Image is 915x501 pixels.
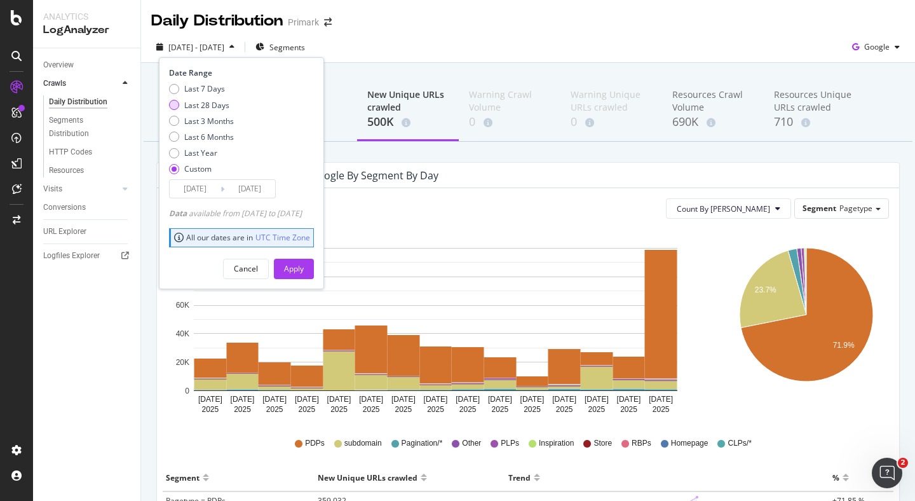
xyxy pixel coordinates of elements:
div: HTTP Codes [49,146,92,159]
div: Cancel [234,263,258,274]
text: 2025 [653,405,670,414]
div: Daily Distribution [49,95,107,109]
div: Last 28 Days [169,100,234,111]
div: All our dates are in [174,232,310,243]
div: available from [DATE] to [DATE] [169,208,302,219]
text: 71.9% [832,341,854,350]
div: Last Year [184,148,217,158]
div: Custom [184,163,212,174]
a: UTC Time Zone [255,232,310,243]
span: Google [864,41,890,52]
div: New Unique URLs crawled [367,88,449,114]
div: Conversions [43,201,86,214]
text: 40K [176,329,189,338]
iframe: Intercom live chat [872,458,902,488]
text: [DATE] [617,395,641,404]
text: 2025 [459,405,477,414]
svg: A chart. [723,229,890,420]
text: [DATE] [488,395,512,404]
div: Resources Crawl Volume [672,88,754,114]
text: 2025 [330,405,348,414]
text: [DATE] [649,395,673,404]
span: Data [169,208,189,219]
div: Resources [49,164,84,177]
text: 2025 [395,405,412,414]
a: Resources [49,164,132,177]
a: Segments Distribution [49,114,132,141]
div: Custom [169,163,234,174]
text: 20K [176,358,189,367]
span: Segment [803,203,836,214]
button: Count By [PERSON_NAME] [666,198,791,219]
div: Resources Unique URLs crawled [774,88,855,114]
div: Primark [288,16,319,29]
text: 2025 [266,405,283,414]
text: 2025 [298,405,315,414]
div: % [832,467,839,488]
button: Cancel [223,259,269,279]
text: [DATE] [198,395,222,404]
svg: A chart. [167,229,704,420]
div: Visits [43,182,62,196]
text: [DATE] [327,395,351,404]
text: [DATE] [520,395,545,404]
div: Last Year [169,148,234,158]
a: Overview [43,58,132,72]
div: Last 28 Days [184,100,229,111]
div: Warning Unique URLs crawled [571,88,652,114]
div: Trend [508,467,531,488]
div: Crawls [43,77,66,90]
span: Other [462,438,481,449]
div: 500K [367,114,449,130]
span: Count By Day [677,203,770,214]
span: RBPs [632,438,651,449]
text: [DATE] [585,395,609,404]
span: Homepage [671,438,708,449]
div: Last 7 Days [169,83,234,94]
div: Daily Distribution [151,10,283,32]
button: Segments [250,37,310,57]
a: URL Explorer [43,225,132,238]
text: [DATE] [391,395,416,404]
text: 2025 [234,405,251,414]
div: Analytics [43,10,130,23]
input: Start Date [170,180,220,198]
div: Date Range [169,67,311,78]
span: CLPs/* [728,438,751,449]
text: [DATE] [359,395,383,404]
a: Crawls [43,77,119,90]
div: 0 [469,114,550,130]
span: Pagetype [839,203,872,214]
text: 2025 [363,405,380,414]
div: 690K [672,114,754,130]
div: Overview [43,58,74,72]
text: 2025 [620,405,637,414]
span: Store [593,438,612,449]
div: Last 3 Months [184,116,234,127]
a: Visits [43,182,119,196]
text: 23.7% [754,285,776,294]
a: Logfiles Explorer [43,249,132,263]
span: Segments [269,42,305,53]
text: 2025 [524,405,541,414]
text: 2025 [201,405,219,414]
text: [DATE] [295,395,319,404]
button: Apply [274,259,314,279]
span: subdomain [344,438,382,449]
div: URL Explorer [43,225,86,238]
div: Last 6 Months [169,132,234,142]
div: Last 3 Months [169,116,234,127]
text: [DATE] [262,395,287,404]
input: End Date [224,180,275,198]
button: [DATE] - [DATE] [151,37,240,57]
div: Last 6 Months [184,132,234,142]
text: 2025 [427,405,444,414]
div: Warning Crawl Volume [469,88,550,114]
span: [DATE] - [DATE] [168,42,224,53]
div: 0 [571,114,652,130]
span: Pagination/* [402,438,443,449]
span: 2 [898,458,908,468]
text: 2025 [588,405,605,414]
